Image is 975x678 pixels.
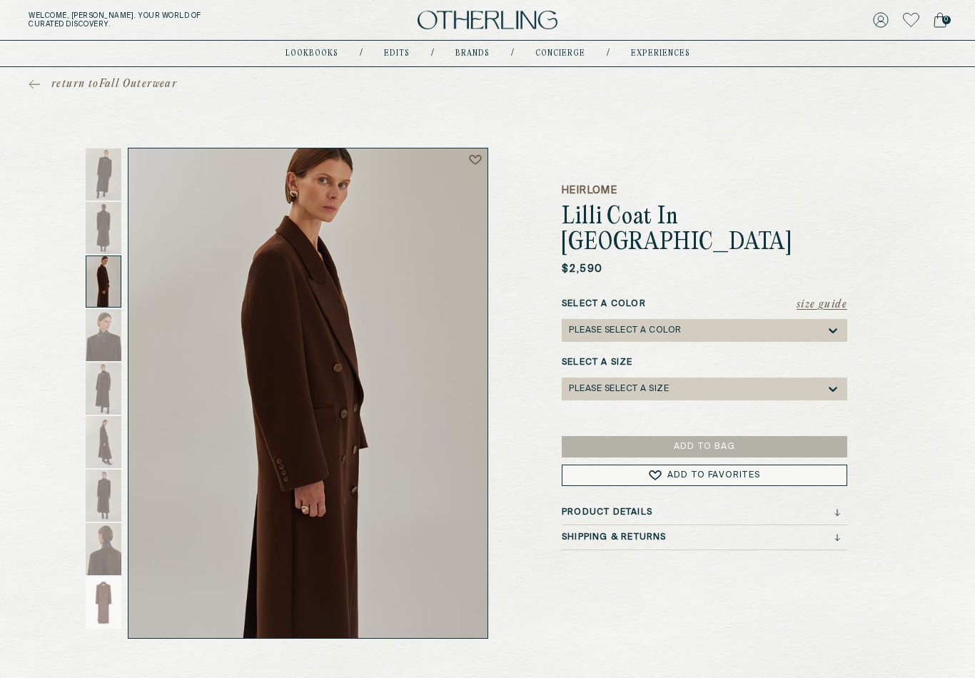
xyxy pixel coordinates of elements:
[562,183,847,198] h5: Heirlome
[86,470,121,522] img: Thumbnail 7
[29,77,177,91] a: return toFall Outerwear
[562,507,652,517] h3: Product Details
[607,48,610,59] div: /
[128,148,487,638] img: Lilli Coat in Cashmere
[418,11,557,30] img: logo
[535,50,585,57] a: concierge
[562,436,847,457] button: Add to Bag
[431,48,434,59] div: /
[86,523,121,575] img: Thumbnail 8
[86,416,121,468] img: Thumbnail 6
[562,532,667,542] h3: Shipping & Returns
[569,384,669,394] div: Please select a Size
[562,205,847,256] h1: Lilli Coat In [GEOGRAPHIC_DATA]
[86,363,121,415] img: Thumbnail 5
[86,202,121,254] img: Thumbnail 2
[562,298,847,310] label: Select a Color
[631,50,690,57] a: experiences
[86,148,121,201] img: Thumbnail 1
[667,471,760,480] span: Add to Favorites
[562,465,847,486] button: Add to Favorites
[942,16,951,24] span: 0
[51,77,177,91] span: return to Fall Outerwear
[384,50,410,57] a: Edits
[286,50,338,57] a: lookbooks
[797,298,847,312] button: Size Guide
[86,309,121,361] img: Thumbnail 4
[569,325,682,335] div: Please select a Color
[29,11,304,29] h5: Welcome, [PERSON_NAME] . Your world of curated discovery.
[934,10,946,30] a: 0
[562,356,847,369] label: Select a Size
[562,262,602,276] p: $2,590
[455,50,490,57] a: Brands
[86,577,121,629] img: Thumbnail 9
[511,48,514,59] div: /
[360,48,363,59] div: /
